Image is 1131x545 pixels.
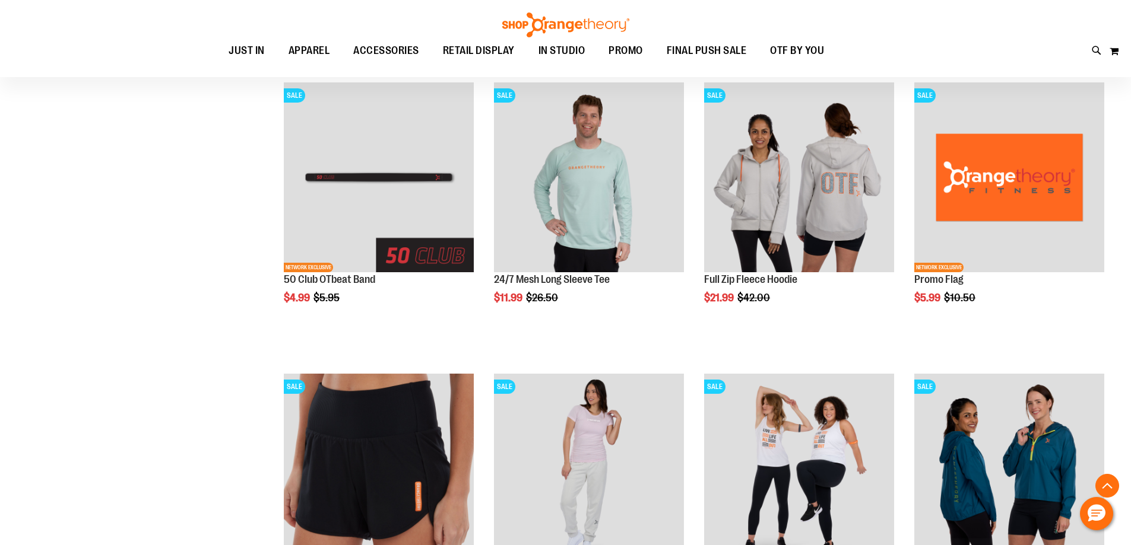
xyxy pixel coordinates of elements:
span: SALE [914,88,936,103]
img: Shop Orangetheory [500,12,631,37]
span: NETWORK EXCLUSIVE [284,263,333,272]
span: FINAL PUSH SALE [667,37,747,64]
a: RETAIL DISPLAY [431,37,527,65]
a: JUST IN [217,37,277,65]
div: product [908,77,1110,334]
a: 50 Club OTbeat Band [284,273,375,285]
a: PROMO [597,37,655,65]
img: Main Image of 1457091 [704,82,894,272]
button: Back To Top [1095,474,1119,498]
img: Product image for Promo Flag Orange [914,82,1104,272]
span: $10.50 [944,292,977,304]
a: Promo Flag [914,273,964,285]
div: product [278,77,480,334]
a: Main Image of 1457091SALE [704,82,894,274]
button: Hello, have a question? Let’s chat. [1080,497,1113,530]
span: $11.99 [494,292,524,304]
span: APPAREL [289,37,330,64]
a: Main View of 2024 50 Club OTBeat BandSALENETWORK EXCLUSIVE [284,82,474,274]
a: OTF BY YOU [758,37,836,65]
div: product [488,77,690,334]
a: IN STUDIO [527,37,597,65]
a: APPAREL [277,37,342,65]
img: Main View of 2024 50 Club OTBeat Band [284,82,474,272]
span: SALE [494,88,515,103]
span: $5.99 [914,292,942,304]
span: $5.95 [313,292,341,304]
span: SALE [704,380,726,394]
span: $42.00 [737,292,772,304]
a: FINAL PUSH SALE [655,37,759,64]
img: Main Image of 1457095 [494,82,684,272]
span: IN STUDIO [538,37,585,64]
span: JUST IN [229,37,265,64]
span: RETAIL DISPLAY [443,37,515,64]
a: Product image for Promo Flag OrangeSALENETWORK EXCLUSIVE [914,82,1104,274]
a: Main Image of 1457095SALE [494,82,684,274]
span: OTF BY YOU [770,37,824,64]
span: $26.50 [526,292,560,304]
div: product [698,77,900,334]
span: $4.99 [284,292,312,304]
span: SALE [704,88,726,103]
span: NETWORK EXCLUSIVE [914,263,964,272]
span: ACCESSORIES [353,37,419,64]
a: 24/7 Mesh Long Sleeve Tee [494,273,610,285]
a: ACCESSORIES [341,37,431,65]
a: Full Zip Fleece Hoodie [704,273,797,285]
span: SALE [914,380,936,394]
span: SALE [494,380,515,394]
span: PROMO [609,37,643,64]
span: $21.99 [704,292,736,304]
span: SALE [284,380,305,394]
span: SALE [284,88,305,103]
